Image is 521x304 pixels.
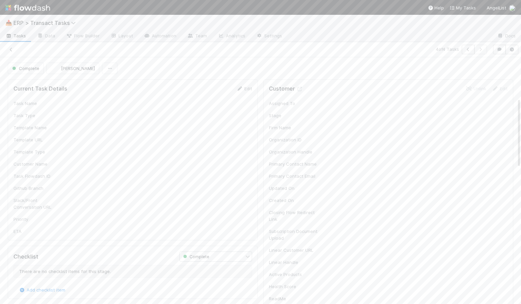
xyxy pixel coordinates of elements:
[269,209,319,223] div: Closing Flow Redirect Link
[269,124,319,131] div: Firm Name
[269,136,319,143] div: Organization ID
[19,287,65,293] a: Add checklist item
[251,31,287,42] a: Settings
[449,4,476,11] a: My Tasks
[269,185,319,192] div: Updated On
[13,228,64,235] div: ETA
[13,112,64,119] div: Task Type
[269,228,319,241] div: Subscription Document Upload
[487,5,506,10] span: AngelList
[105,31,138,42] a: Layout
[13,254,38,260] h5: Checklist
[269,148,319,155] div: Organization Handle
[13,20,79,26] span: ERP > Transact Tasks
[269,173,319,179] div: Primary Contact Email
[5,32,26,39] span: Tasks
[52,65,59,72] img: avatar_ec9c1780-91d7-48bb-898e-5f40cebd5ff8.png
[449,5,476,10] span: My Tasks
[269,197,319,204] div: Created On
[13,161,64,167] div: Customer Name
[61,31,105,42] a: Flow Builder
[13,124,64,131] div: Template Name
[46,63,99,74] button: [PERSON_NAME]
[182,254,209,259] span: Complete
[11,66,39,71] span: Complete
[13,148,64,155] div: Template Type
[138,31,182,42] a: Automation
[269,86,303,92] h5: Customer
[269,283,319,290] div: Health Score
[13,173,64,179] div: Task Flowdash ID
[428,4,444,11] div: Help
[269,295,319,302] div: ReadMe
[32,31,61,42] a: Data
[509,5,516,11] img: avatar_ef15843f-6fde-4057-917e-3fb236f438ca.png
[492,31,521,42] a: Docs
[13,197,64,210] div: Slack/Front Conversation URL
[269,247,319,254] div: Linear Customer URL
[5,2,50,13] img: logo-inverted-e16ddd16eac7371096b0.svg
[269,112,319,119] div: Stage
[5,20,12,26] span: 📥
[492,86,508,91] a: Edit
[269,259,319,266] div: Linear Handle
[13,86,67,92] h5: Current Task Details
[236,86,252,91] a: Edit
[13,216,64,223] div: Priority
[13,265,252,278] div: There are no checklist items for this stage.
[182,31,212,42] a: Team
[8,63,44,74] button: Complete
[212,31,251,42] a: Analytics
[269,271,319,278] div: Active Products
[465,86,486,91] a: Unlink
[66,32,100,39] span: Flow Builder
[13,100,64,107] div: Task Name
[269,161,319,167] div: Primary Contact Name
[269,100,319,107] div: Assigned To
[13,136,64,143] div: Template URL
[13,185,64,192] div: Github Branch
[436,46,459,53] span: 4 of 4 Tasks
[61,66,95,71] span: [PERSON_NAME]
